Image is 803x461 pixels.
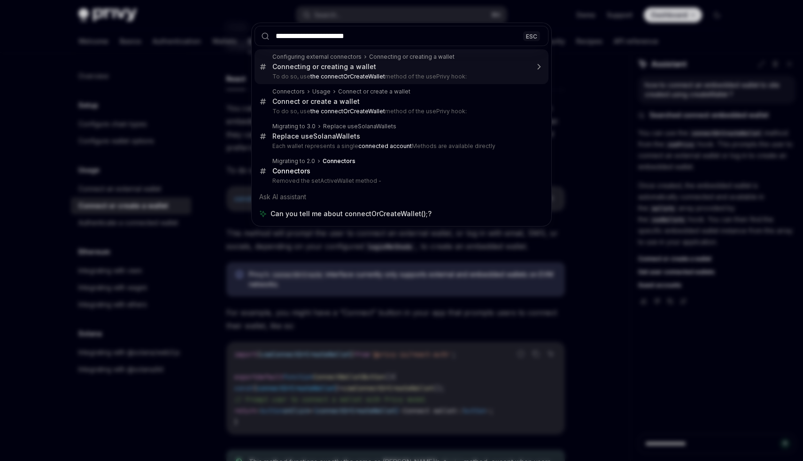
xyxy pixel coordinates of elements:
[272,63,376,71] div: Connecting or creating a wallet
[272,123,316,130] div: Migrating to 3.0
[358,142,412,149] b: connected account
[272,73,529,80] p: To do so, use method of the usePrivy hook:
[272,177,529,185] p: Removed the setActiveWallet method -
[272,157,315,165] div: Migrating to 2.0
[369,53,455,61] div: Connecting or creating a wallet
[272,142,529,150] p: Each wallet represents a single Methods are available directly
[523,31,540,41] div: ESC
[272,53,362,61] div: Configuring external connectors
[272,108,529,115] p: To do so, use method of the usePrivy hook:
[312,88,331,95] div: Usage
[323,157,355,164] b: Connectors
[323,123,396,130] div: Replace useSolanaWallets
[272,88,305,95] div: Connectors
[272,132,360,141] div: Replace useSolanaWallets
[338,88,410,95] div: Connect or create a wallet
[272,167,310,175] b: Connectors
[310,108,385,115] b: the connectOrCreateWallet
[272,97,360,106] div: Connect or create a wallet
[310,73,385,80] b: the connectOrCreateWallet
[270,209,432,219] span: Can you tell me about connectOrCreateWallet();?
[255,188,548,205] div: Ask AI assistant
